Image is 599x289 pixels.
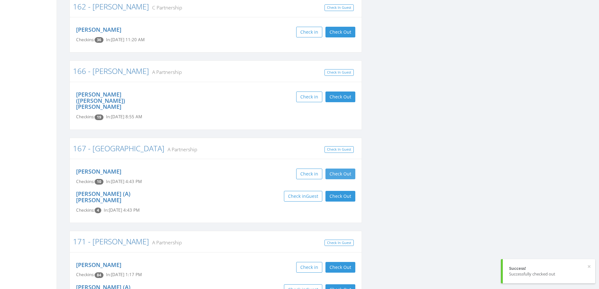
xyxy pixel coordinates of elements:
[324,4,354,11] a: Check In Guest
[76,272,95,277] span: Checkins:
[95,179,103,185] span: Checkin count
[324,146,354,153] a: Check In Guest
[296,169,322,179] button: Check in
[106,114,142,119] span: In: [DATE] 8:55 AM
[95,208,101,213] span: Checkin count
[106,179,142,184] span: In: [DATE] 4:43 PM
[325,27,355,37] button: Check Out
[73,66,149,76] a: 166 - [PERSON_NAME]
[325,169,355,179] button: Check Out
[509,265,589,271] div: Success!
[324,240,354,246] a: Check In Guest
[296,27,322,37] button: Check in
[76,207,95,213] span: Checkins:
[296,92,322,102] button: Check in
[76,114,95,119] span: Checkins:
[164,146,197,153] small: A Partnership
[324,69,354,76] a: Check In Guest
[76,190,130,204] a: [PERSON_NAME] (A) [PERSON_NAME]
[95,37,103,43] span: Checkin count
[73,1,149,12] a: 162 - [PERSON_NAME]
[325,262,355,273] button: Check Out
[587,264,591,270] button: ×
[106,272,142,277] span: In: [DATE] 1:17 PM
[95,114,103,120] span: Checkin count
[95,272,103,278] span: Checkin count
[284,191,322,202] button: Check inGuest
[73,236,149,247] a: 171 - [PERSON_NAME]
[149,239,182,246] small: A Partnership
[76,26,121,33] a: [PERSON_NAME]
[76,91,125,111] a: [PERSON_NAME] ([PERSON_NAME]) [PERSON_NAME]
[296,262,322,273] button: Check in
[76,179,95,184] span: Checkins:
[325,191,355,202] button: Check Out
[149,4,182,11] small: C Partnership
[306,193,318,199] span: Guest
[509,271,589,277] div: Successfully checked out
[76,261,121,269] a: [PERSON_NAME]
[104,207,140,213] span: In: [DATE] 4:43 PM
[76,37,95,42] span: Checkins:
[325,92,355,102] button: Check Out
[106,37,145,42] span: In: [DATE] 11:20 AM
[76,168,121,175] a: [PERSON_NAME]
[149,69,182,75] small: A Partnership
[73,143,164,153] a: 167 - [GEOGRAPHIC_DATA]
